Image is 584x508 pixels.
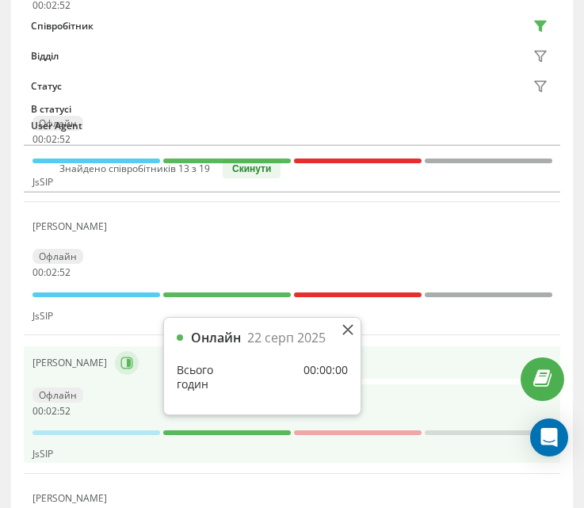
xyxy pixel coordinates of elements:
[32,493,111,504] div: [PERSON_NAME]
[31,81,62,92] div: Статус
[32,265,44,279] span: 00
[32,404,44,418] span: 00
[32,309,53,323] span: JsSIP
[32,357,111,369] div: [PERSON_NAME]
[247,330,326,346] div: 22 серп 2025
[303,363,348,392] div: 00:00:00
[31,21,94,32] div: Співробітник
[59,163,210,174] div: Знайдено співробітників 13 з 19
[32,267,71,278] div: : :
[32,388,83,403] div: Офлайн
[32,249,83,264] div: Офлайн
[191,330,241,346] div: Онлайн
[46,265,57,279] span: 02
[31,51,59,62] div: Відділ
[59,404,71,418] span: 52
[223,159,281,178] button: Скинути
[32,447,53,460] span: JsSIP
[32,221,111,232] div: [PERSON_NAME]
[177,363,242,392] div: Всього годин
[59,265,71,279] span: 52
[31,120,553,131] div: User Agent
[32,406,71,417] div: : :
[46,404,57,418] span: 02
[31,104,553,115] div: В статусі
[530,418,568,456] div: Open Intercom Messenger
